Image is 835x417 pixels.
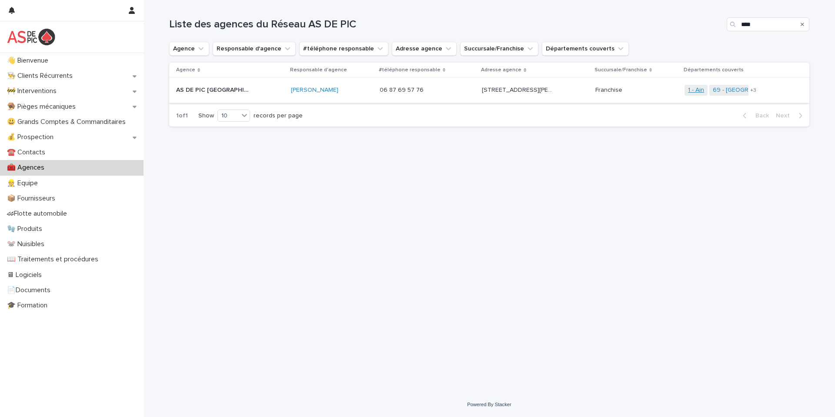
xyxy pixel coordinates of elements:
button: Next [772,112,809,120]
a: [PERSON_NAME] [291,87,338,94]
p: records per page [254,112,303,120]
span: + 3 [750,88,756,93]
p: Succursale/Franchise [595,65,647,75]
a: Powered By Stacker [467,402,511,407]
p: 🧰 Agences [3,163,51,172]
button: #téléphone responsable [299,42,388,56]
p: 👋 Bienvenue [3,57,55,65]
p: ☎️ Contacts [3,148,52,157]
p: 🚧 Interventions [3,87,63,95]
p: 💰 Prospection [3,133,60,141]
p: 🖥 Logiciels [3,271,49,279]
p: Lot 10 – 388 avenue Charles de Gaulle 69200 VENISSIEUX [482,85,556,94]
p: 👷 Equipe [3,179,45,187]
p: 😃 Grands Comptes & Commanditaires [3,118,133,126]
p: #téléphone responsable [379,65,441,75]
p: 📖 Traitements et procédures [3,255,105,264]
img: yKcqic14S0S6KrLdrqO6 [7,28,55,46]
span: Back [750,113,769,119]
a: 1 - Ain [688,87,704,94]
p: 🏎Flotte automobile [3,210,74,218]
p: AS DE PIC [GEOGRAPHIC_DATA] [176,85,250,94]
p: Show [198,112,214,120]
p: 📦 Fournisseurs [3,194,62,203]
a: 69 - [GEOGRAPHIC_DATA] [713,87,786,94]
p: 06 87 69 57 76 [380,85,425,94]
button: Départements couverts [542,42,629,56]
button: Adresse agence [392,42,457,56]
button: Succursale/Franchise [460,42,538,56]
span: Next [776,113,795,119]
p: Franchise [595,85,624,94]
p: 🧤 Produits [3,225,49,233]
button: Agence [169,42,209,56]
input: Search [727,17,809,31]
p: 📄Documents [3,286,57,294]
button: Back [736,112,772,120]
p: Agence [176,65,195,75]
div: 10 [218,111,239,120]
p: 🎓 Formation [3,301,54,310]
p: 👨‍🍳 Clients Récurrents [3,72,80,80]
p: Départements couverts [684,65,744,75]
p: 🐭 Nuisibles [3,240,51,248]
tr: AS DE PIC [GEOGRAPHIC_DATA]AS DE PIC [GEOGRAPHIC_DATA] [PERSON_NAME] 06 87 69 57 7606 87 69 57 76... [169,78,809,103]
h1: Liste des agences du Réseau AS DE PIC [169,18,723,31]
p: 🪤 Pièges mécaniques [3,103,83,111]
p: 1 of 1 [169,105,195,127]
p: Adresse agence [481,65,521,75]
button: Responsable d'agence [213,42,296,56]
p: Responsable d'agence [290,65,347,75]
